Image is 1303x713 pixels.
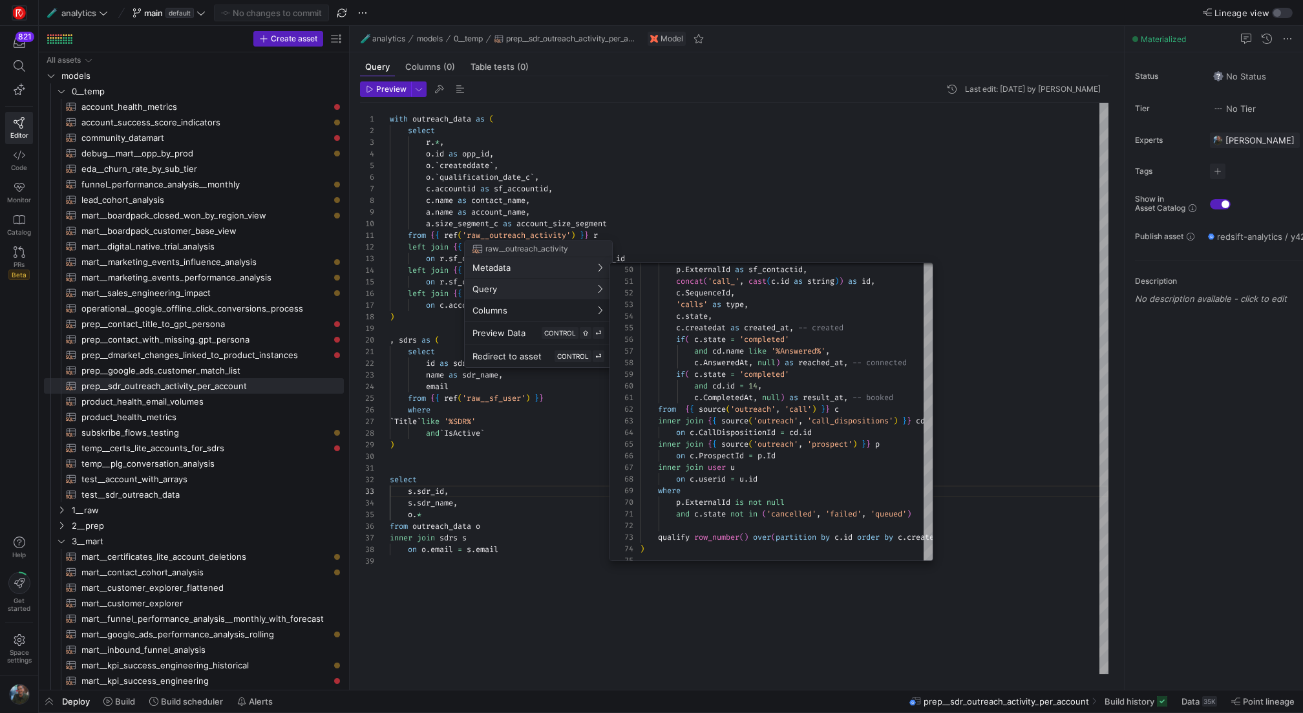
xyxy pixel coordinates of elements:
[767,497,785,507] span: null
[676,369,685,379] span: if
[685,416,703,426] span: join
[703,357,748,368] span: AnsweredAt
[744,299,748,310] span: ,
[726,404,730,414] span: (
[610,438,633,450] div: 65
[685,462,703,473] span: join
[776,404,780,414] span: ,
[785,357,794,368] span: as
[708,276,739,286] span: 'call_'
[803,264,807,275] span: ,
[721,381,726,391] span: .
[699,369,703,379] span: .
[771,276,776,286] span: c
[748,346,767,356] span: like
[595,329,602,337] span: ⏎
[676,311,681,321] span: c
[735,497,744,507] span: is
[757,451,762,461] span: p
[557,352,589,360] span: CONTROL
[834,276,839,286] span: )
[834,532,839,542] span: c
[730,474,735,484] span: =
[676,509,690,519] span: and
[472,284,497,294] span: Query
[726,346,744,356] span: name
[785,404,812,414] span: 'call'
[681,264,685,275] span: .
[862,509,866,519] span: ,
[726,299,744,310] span: type
[871,276,875,286] span: ,
[610,473,633,485] div: 68
[848,276,857,286] span: as
[767,451,776,461] span: Id
[699,451,744,461] span: ProspectId
[690,474,694,484] span: c
[907,416,911,426] span: }
[798,416,803,426] span: ,
[748,416,753,426] span: (
[744,474,748,484] span: .
[712,416,717,426] span: {
[762,509,767,519] span: (
[748,474,757,484] span: id
[843,532,853,542] span: id
[676,451,685,461] span: on
[748,381,757,391] span: 14
[843,357,848,368] span: ,
[610,334,633,345] div: 56
[776,357,780,368] span: )
[640,544,644,554] span: )
[472,262,511,273] span: Metadata
[744,532,748,542] span: )
[757,357,776,368] span: null
[748,451,753,461] span: =
[902,532,907,542] span: .
[685,497,730,507] span: ExternalId
[610,380,633,392] div: 60
[694,346,708,356] span: and
[739,369,789,379] span: 'completed'
[825,346,830,356] span: ,
[825,404,830,414] span: }
[699,334,703,345] span: .
[676,276,703,286] span: concat
[685,323,726,333] span: createdat
[839,532,843,542] span: .
[685,369,690,379] span: (
[485,244,568,253] span: raw__outreach_activity
[730,323,739,333] span: as
[916,416,925,426] span: cd
[776,276,780,286] span: .
[739,532,744,542] span: (
[685,264,730,275] span: ExternalId
[753,416,798,426] span: 'outreach'
[794,276,803,286] span: as
[708,462,726,473] span: user
[825,509,862,519] span: 'failed'
[712,299,721,310] span: as
[676,334,685,345] span: if
[708,416,712,426] span: {
[610,403,633,415] div: 62
[834,404,839,414] span: c
[610,392,633,403] div: 61
[712,346,721,356] span: cd
[744,323,789,333] span: created_at
[658,439,681,449] span: inner
[857,532,880,542] span: order
[730,334,735,345] span: =
[748,497,762,507] span: not
[789,427,798,438] span: cd
[762,392,780,403] span: null
[690,451,694,461] span: c
[767,276,771,286] span: (
[703,334,726,345] span: state
[776,532,816,542] span: partition
[685,311,708,321] span: state
[595,352,602,360] span: ⏎
[694,509,699,519] span: c
[753,439,798,449] span: 'outreach'
[582,329,589,337] span: ⇧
